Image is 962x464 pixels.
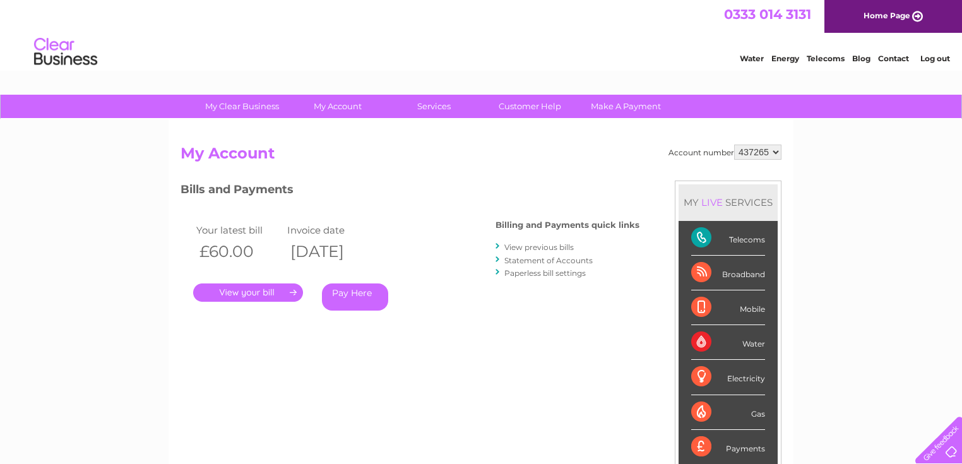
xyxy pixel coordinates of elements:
[691,325,765,360] div: Water
[382,95,486,118] a: Services
[920,54,950,63] a: Log out
[496,220,639,230] h4: Billing and Payments quick links
[724,6,811,22] a: 0333 014 3131
[478,95,582,118] a: Customer Help
[691,360,765,395] div: Electricity
[807,54,845,63] a: Telecoms
[504,268,586,278] a: Paperless bill settings
[190,95,294,118] a: My Clear Business
[691,290,765,325] div: Mobile
[184,7,780,61] div: Clear Business is a trading name of Verastar Limited (registered in [GEOGRAPHIC_DATA] No. 3667643...
[691,430,765,464] div: Payments
[284,239,375,265] th: [DATE]
[181,145,781,169] h2: My Account
[679,184,778,220] div: MY SERVICES
[193,239,284,265] th: £60.00
[699,196,725,208] div: LIVE
[284,222,375,239] td: Invoice date
[504,256,593,265] a: Statement of Accounts
[504,242,574,252] a: View previous bills
[691,256,765,290] div: Broadband
[574,95,678,118] a: Make A Payment
[740,54,764,63] a: Water
[181,181,639,203] h3: Bills and Payments
[878,54,909,63] a: Contact
[691,395,765,430] div: Gas
[668,145,781,160] div: Account number
[852,54,870,63] a: Blog
[193,283,303,302] a: .
[771,54,799,63] a: Energy
[691,221,765,256] div: Telecoms
[193,222,284,239] td: Your latest bill
[322,283,388,311] a: Pay Here
[33,33,98,71] img: logo.png
[286,95,390,118] a: My Account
